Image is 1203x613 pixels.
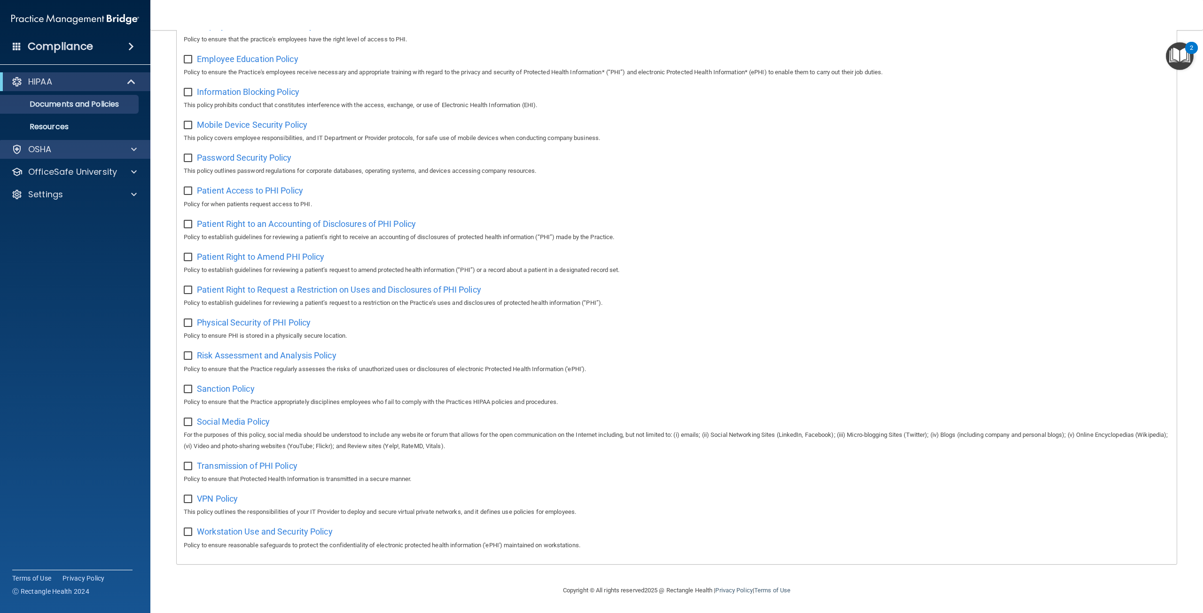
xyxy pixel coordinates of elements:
[184,429,1170,452] p: For the purposes of this policy, social media should be understood to include any website or foru...
[1166,42,1194,70] button: Open Resource Center, 2 new notifications
[184,506,1170,518] p: This policy outlines the responsibilities of your IT Provider to deploy and secure virtual privat...
[505,575,848,605] div: Copyright © All rights reserved 2025 @ Rectangle Health | |
[197,186,303,195] span: Patient Access to PHI Policy
[28,40,93,53] h4: Compliance
[184,34,1170,45] p: Policy to ensure that the practice's employees have the right level of access to PHI.
[6,122,134,132] p: Resources
[197,285,481,295] span: Patient Right to Request a Restriction on Uses and Disclosures of PHI Policy
[197,494,238,504] span: VPN Policy
[197,318,311,327] span: Physical Security of PHI Policy
[184,165,1170,177] p: This policy outlines password regulations for corporate databases, operating systems, and devices...
[197,87,299,97] span: Information Blocking Policy
[184,199,1170,210] p: Policy for when patients request access to PHI.
[197,153,291,163] span: Password Security Policy
[197,527,333,536] span: Workstation Use and Security Policy
[197,350,336,360] span: Risk Assessment and Analysis Policy
[184,473,1170,485] p: Policy to ensure that Protected Health Information is transmitted in a secure manner.
[184,67,1170,78] p: Policy to ensure the Practice's employees receive necessary and appropriate training with regard ...
[184,132,1170,144] p: This policy covers employee responsibilities, and IT Department or Provider protocols, for safe u...
[28,166,117,178] p: OfficeSafe University
[184,297,1170,309] p: Policy to establish guidelines for reviewing a patient’s request to a restriction on the Practice...
[197,54,298,64] span: Employee Education Policy
[197,120,307,130] span: Mobile Device Security Policy
[28,189,63,200] p: Settings
[11,189,137,200] a: Settings
[197,461,297,471] span: Transmission of PHI Policy
[184,364,1170,375] p: Policy to ensure that the Practice regularly assesses the risks of unauthorized uses or disclosur...
[184,540,1170,551] p: Policy to ensure reasonable safeguards to protect the confidentiality of electronic protected hea...
[184,396,1170,408] p: Policy to ensure that the Practice appropriately disciplines employees who fail to comply with th...
[28,144,52,155] p: OSHA
[754,587,790,594] a: Terms of Use
[11,76,136,87] a: HIPAA
[184,264,1170,276] p: Policy to establish guidelines for reviewing a patient’s request to amend protected health inform...
[197,417,270,427] span: Social Media Policy
[1190,48,1193,60] div: 2
[11,166,137,178] a: OfficeSafe University
[28,76,52,87] p: HIPAA
[715,587,752,594] a: Privacy Policy
[1040,546,1192,584] iframe: Drift Widget Chat Controller
[62,574,105,583] a: Privacy Policy
[197,384,255,394] span: Sanction Policy
[6,100,134,109] p: Documents and Policies
[184,232,1170,243] p: Policy to establish guidelines for reviewing a patient’s right to receive an accounting of disclo...
[12,587,89,596] span: Ⓒ Rectangle Health 2024
[184,100,1170,111] p: This policy prohibits conduct that constitutes interference with the access, exchange, or use of ...
[184,330,1170,341] p: Policy to ensure PHI is stored in a physically secure location.
[12,574,51,583] a: Terms of Use
[197,219,416,229] span: Patient Right to an Accounting of Disclosures of PHI Policy
[197,252,324,262] span: Patient Right to Amend PHI Policy
[11,10,139,29] img: PMB logo
[11,144,137,155] a: OSHA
